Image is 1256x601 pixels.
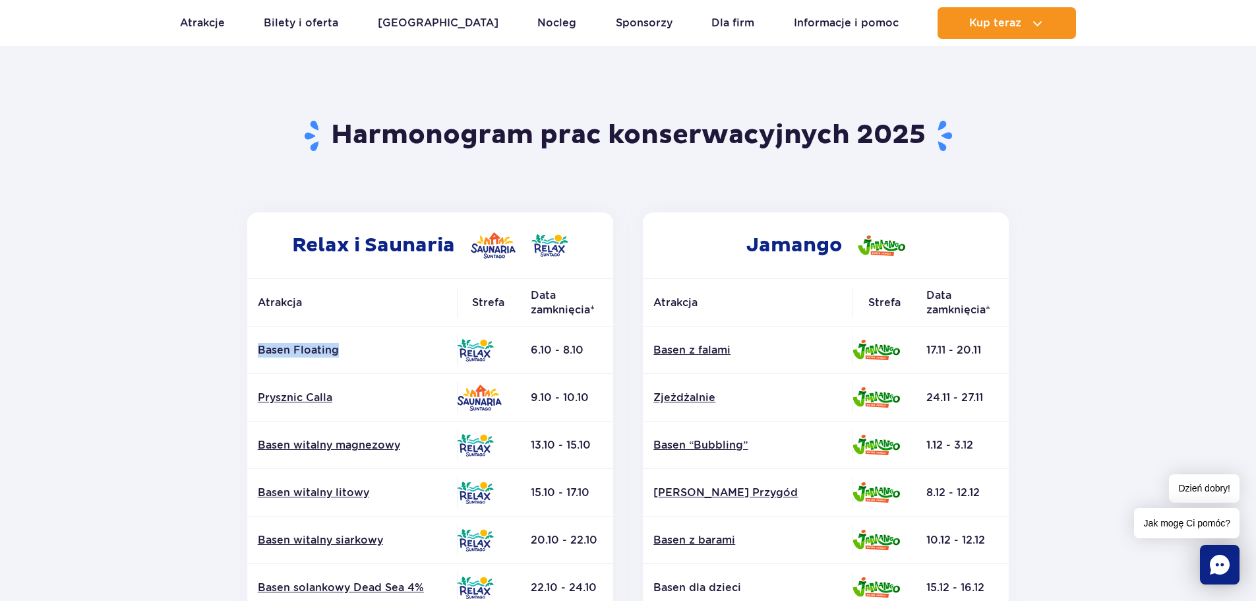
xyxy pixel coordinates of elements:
a: Atrakcje [180,7,225,39]
h1: Harmonogram prac konserwacyjnych 2025 [242,119,1014,153]
a: Basen “Bubbling” [653,438,842,453]
button: Kup teraz [938,7,1076,39]
h2: Relax i Saunaria [247,212,613,278]
img: Jamango [852,435,900,455]
img: Relax [457,482,494,504]
img: Jamango [852,482,900,503]
a: Nocleg [537,7,576,39]
a: [PERSON_NAME] Przygód [653,486,842,500]
td: 10.12 - 12.12 [916,517,1009,564]
img: Jamango [852,387,900,408]
th: Data zamknięcia* [520,279,613,327]
th: Strefa [457,279,520,327]
span: Dzień dobry! [1169,474,1240,503]
img: Relax [457,339,494,362]
img: Jamango [852,530,900,550]
td: 20.10 - 22.10 [520,517,613,564]
td: 15.10 - 17.10 [520,469,613,517]
a: Basen witalny magnezowy [258,438,446,453]
th: Data zamknięcia* [916,279,1009,327]
a: Bilety i oferta [264,7,338,39]
img: Saunaria [471,232,516,259]
a: Basen z barami [653,533,842,548]
h2: Jamango [643,212,1009,278]
img: Relax [457,529,494,552]
a: Basen witalny siarkowy [258,533,446,548]
a: Sponsorzy [616,7,673,39]
th: Atrakcja [643,279,852,327]
td: 9.10 - 10.10 [520,374,613,422]
a: Dla firm [711,7,754,39]
a: Prysznic Calla [258,391,446,405]
div: Chat [1200,545,1240,585]
span: Kup teraz [969,17,1021,29]
img: Relax [457,434,494,457]
a: Basen witalny litowy [258,486,446,500]
p: Basen dla dzieci [653,581,842,595]
td: 8.12 - 12.12 [916,469,1009,517]
img: Jamango [852,577,900,598]
th: Atrakcja [247,279,457,327]
a: Informacje i pomoc [794,7,899,39]
td: 24.11 - 27.11 [916,374,1009,422]
img: Relax [531,234,568,257]
img: Saunaria [457,385,502,411]
th: Strefa [852,279,916,327]
p: Basen Floating [258,343,446,358]
a: Basen solankowy Dead Sea 4% [258,581,446,595]
img: Jamango [852,340,900,360]
a: Zjeżdżalnie [653,391,842,405]
td: 6.10 - 8.10 [520,327,613,374]
td: 13.10 - 15.10 [520,422,613,469]
td: 17.11 - 20.11 [916,327,1009,374]
a: [GEOGRAPHIC_DATA] [378,7,498,39]
a: Basen z falami [653,343,842,358]
td: 1.12 - 3.12 [916,422,1009,469]
img: Jamango [858,236,905,256]
span: Jak mogę Ci pomóc? [1134,508,1240,538]
img: Relax [457,577,494,599]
